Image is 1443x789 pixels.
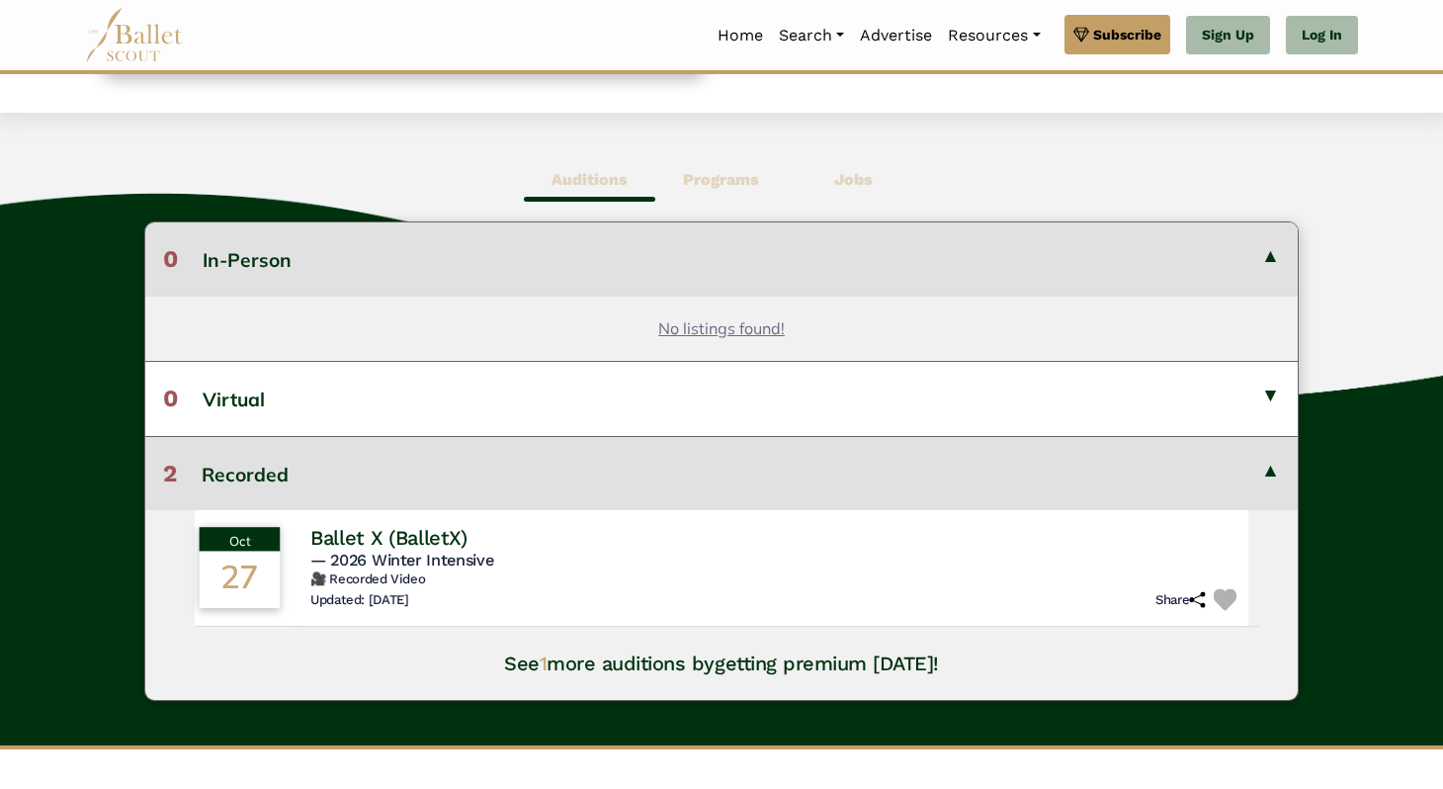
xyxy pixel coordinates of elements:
[771,15,852,56] a: Search
[163,385,178,412] span: 0
[310,591,409,608] h6: Updated: [DATE]
[310,524,467,551] h4: Ballet X (BalletX)
[540,652,548,675] span: 1
[1073,24,1089,45] img: gem.svg
[504,651,939,676] h4: See more auditions by
[715,652,939,675] a: getting premium [DATE]!
[683,170,759,189] b: Programs
[1286,16,1358,55] a: Log In
[1186,16,1270,55] a: Sign Up
[1093,24,1161,45] span: Subscribe
[145,361,1298,435] button: 0Virtual
[163,245,178,273] span: 0
[940,15,1048,56] a: Resources
[658,318,785,338] u: No listings found!
[200,528,281,552] div: Oct
[310,571,1244,588] h6: 🎥 Recorded Video
[1064,15,1170,54] a: Subscribe
[710,15,771,56] a: Home
[552,170,628,189] b: Auditions
[852,15,940,56] a: Advertise
[1155,591,1206,608] h6: Share
[163,460,177,487] span: 2
[145,436,1298,510] button: 2Recorded
[200,552,281,608] div: 27
[834,170,873,189] b: Jobs
[310,551,494,570] span: — 2026 Winter Intensive
[145,222,1298,296] button: 0In-Person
